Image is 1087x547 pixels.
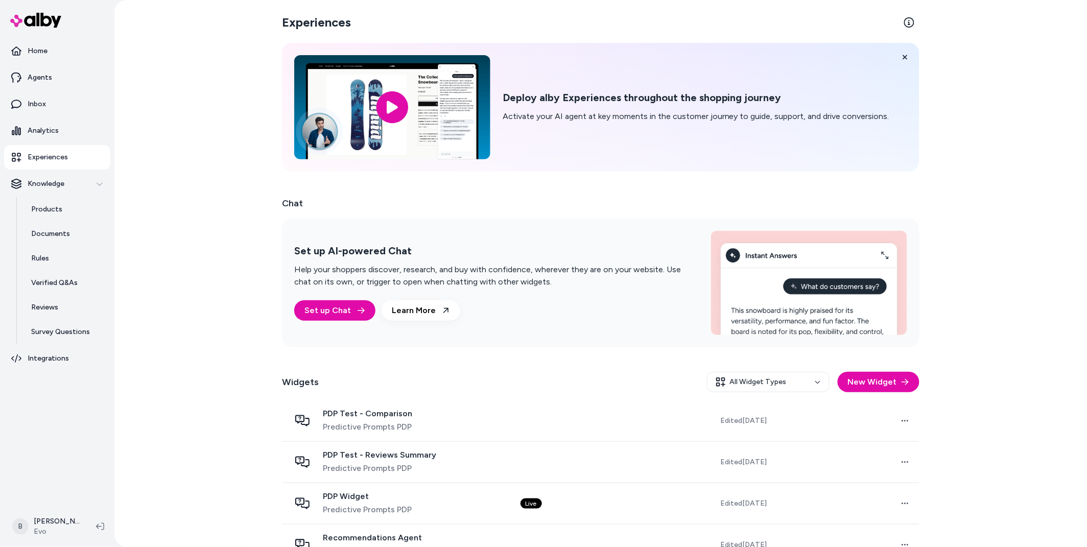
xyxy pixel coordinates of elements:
a: Products [21,197,110,222]
h2: Chat [282,196,919,210]
span: Predictive Prompts PDP [323,504,412,516]
h2: Experiences [282,14,351,31]
h2: Deploy alby Experiences throughout the shopping journey [503,91,889,104]
a: Agents [4,65,110,90]
span: PDP Test - Comparison [323,409,412,419]
span: Predictive Prompts PDP [323,462,436,474]
p: Analytics [28,126,59,136]
p: [PERSON_NAME] [34,516,80,527]
p: Knowledge [28,179,64,189]
span: Edited [DATE] [720,416,767,426]
img: Set up AI-powered Chat [711,231,907,335]
p: Reviews [31,302,58,313]
p: Products [31,204,62,215]
button: Knowledge [4,172,110,196]
p: Integrations [28,353,69,364]
button: B[PERSON_NAME]Evo [6,510,88,543]
p: Survey Questions [31,327,90,337]
p: Help your shoppers discover, research, and buy with confidence, wherever they are on your website... [294,264,687,288]
span: B [12,518,29,535]
button: All Widget Types [707,372,830,392]
a: Rules [21,246,110,271]
a: Experiences [4,145,110,170]
span: Edited [DATE] [720,498,767,509]
span: PDP Test - Reviews Summary [323,450,436,460]
a: Documents [21,222,110,246]
span: PDP Widget [323,491,412,502]
h2: Widgets [282,375,319,389]
p: Home [28,46,48,56]
a: Verified Q&As [21,271,110,295]
a: Survey Questions [21,320,110,344]
p: Inbox [28,99,46,109]
a: Inbox [4,92,110,116]
span: Recommendations Agent [323,533,422,543]
span: Predictive Prompts PDP [323,421,412,433]
img: alby Logo [10,13,61,28]
div: Live [521,498,542,509]
span: Evo [34,527,80,537]
a: Set up Chat [294,300,375,321]
p: Agents [28,73,52,83]
a: Analytics [4,118,110,143]
p: Rules [31,253,49,264]
button: New Widget [838,372,919,392]
p: Activate your AI agent at key moments in the customer journey to guide, support, and drive conver... [503,110,889,123]
p: Experiences [28,152,68,162]
span: Edited [DATE] [720,457,767,467]
a: Reviews [21,295,110,320]
h2: Set up AI-powered Chat [294,245,687,257]
p: Documents [31,229,70,239]
a: Integrations [4,346,110,371]
p: Verified Q&As [31,278,78,288]
a: Home [4,39,110,63]
a: Learn More [382,300,460,321]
